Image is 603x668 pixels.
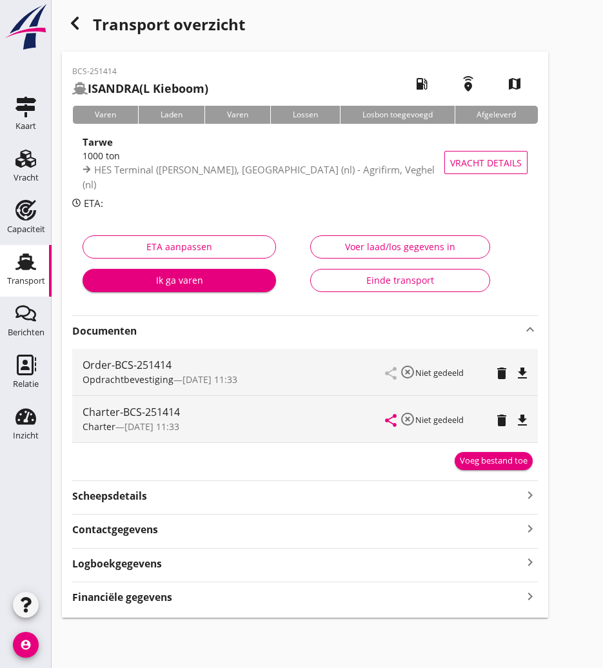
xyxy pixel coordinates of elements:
[83,373,386,386] div: —
[83,135,113,148] strong: Tarwe
[522,554,538,571] i: keyboard_arrow_right
[494,413,509,428] i: delete
[72,66,208,77] p: BCS-251414
[183,373,237,386] span: [DATE] 11:33
[515,366,530,381] i: file_download
[7,277,45,285] div: Transport
[13,380,39,388] div: Relatie
[494,366,509,381] i: delete
[72,324,522,339] strong: Documenten
[497,66,533,102] i: map
[7,225,45,233] div: Capaciteit
[83,357,386,373] div: Order-BCS-251414
[83,163,435,191] span: HES Terminal ([PERSON_NAME]), [GEOGRAPHIC_DATA] (nl) - Agrifirm, Veghel (nl)
[83,404,386,420] div: Charter-BCS-251414
[455,106,539,124] div: Afgeleverd
[93,273,266,287] div: Ik ga varen
[8,328,44,337] div: Berichten
[522,587,538,605] i: keyboard_arrow_right
[138,106,204,124] div: Laden
[400,364,415,380] i: highlight_off
[83,235,276,259] button: ETA aanpassen
[72,80,208,97] h2: (L Kieboom)
[83,149,446,162] div: 1000 ton
[515,413,530,428] i: file_download
[14,173,39,182] div: Vracht
[450,156,522,170] span: Vracht details
[72,590,172,605] strong: Financiële gegevens
[383,413,399,428] i: share
[83,420,115,433] span: Charter
[270,106,340,124] div: Lossen
[415,414,464,426] small: Niet gedeeld
[83,420,386,433] div: —
[310,235,489,259] button: Voer laad/los gegevens in
[204,106,270,124] div: Varen
[460,455,528,467] div: Voeg bestand toe
[72,134,538,191] a: Tarwe1000 tonHES Terminal ([PERSON_NAME]), [GEOGRAPHIC_DATA] (nl) - Agrifirm, Veghel (nl)Vracht d...
[455,452,533,470] button: Voeg bestand toe
[72,522,158,537] strong: Contactgegevens
[62,10,548,41] div: Transport overzicht
[450,66,486,102] i: emergency_share
[444,151,528,174] button: Vracht details
[13,632,39,658] i: account_circle
[83,269,276,292] button: Ik ga varen
[83,373,173,386] span: Opdrachtbevestiging
[3,3,49,51] img: logo-small.a267ee39.svg
[72,556,162,571] strong: Logboekgegevens
[124,420,179,433] span: [DATE] 11:33
[340,106,455,124] div: Losbon toegevoegd
[321,240,479,253] div: Voer laad/los gegevens in
[88,81,139,96] strong: ISANDRA
[522,322,538,337] i: keyboard_arrow_up
[94,240,265,253] div: ETA aanpassen
[404,66,440,102] i: local_gas_station
[310,269,489,292] button: Einde transport
[522,486,538,504] i: keyboard_arrow_right
[72,489,147,504] strong: Scheepsdetails
[522,520,538,537] i: keyboard_arrow_right
[400,411,415,427] i: highlight_off
[72,106,138,124] div: Varen
[415,367,464,378] small: Niet gedeeld
[84,197,103,210] span: ETA:
[15,122,36,130] div: Kaart
[321,273,479,287] div: Einde transport
[13,431,39,440] div: Inzicht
